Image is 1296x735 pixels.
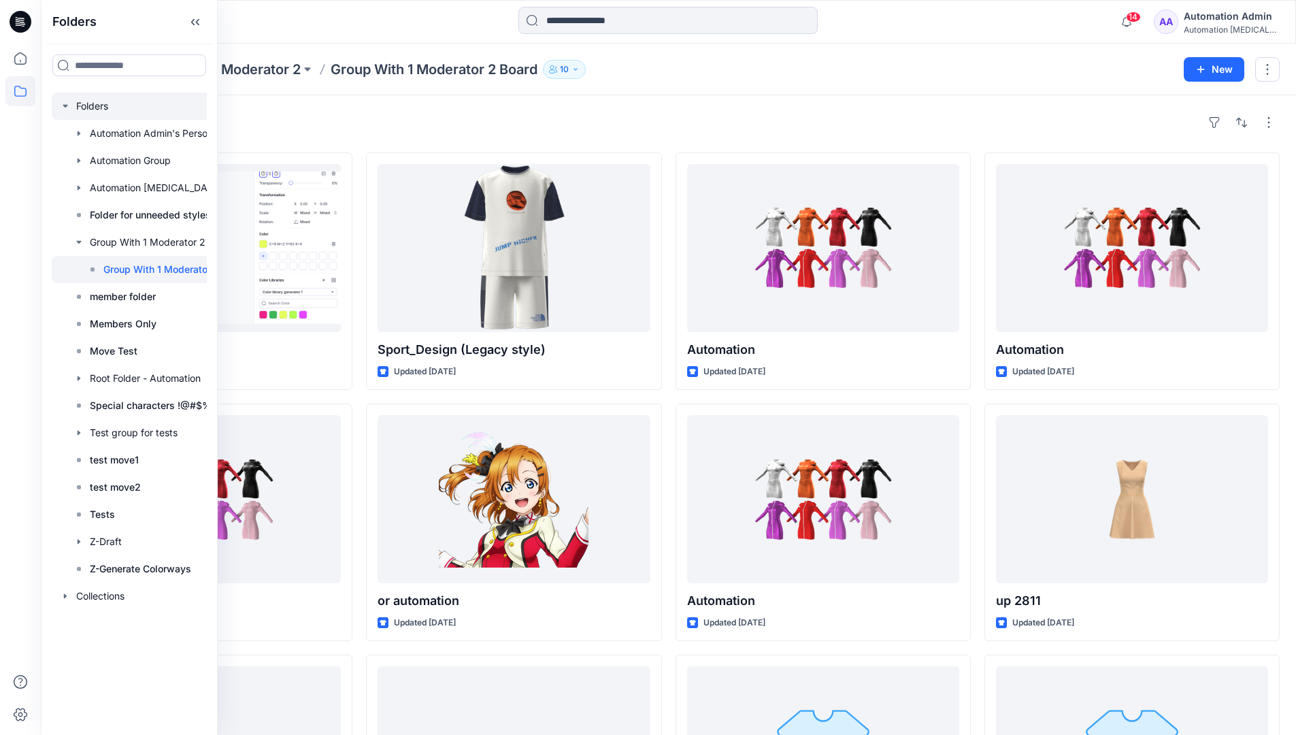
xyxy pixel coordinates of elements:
p: Updated [DATE] [394,365,456,379]
p: Tests [90,506,115,523]
p: Move Test [90,343,137,359]
a: Automation [687,164,959,332]
p: Special characters !@#$%^&*)( [90,397,235,414]
div: Automation Admin [1184,8,1279,24]
a: or automation [378,415,650,583]
p: Group With 1 Moderator 2 Board [103,261,248,278]
a: up 2811 [996,415,1268,583]
p: up 2811 [996,591,1268,610]
p: Automation [996,340,1268,359]
p: member folder [90,289,156,305]
p: Group With 1 Moderator 2 Board [331,60,537,79]
p: Updated [DATE] [394,616,456,630]
span: 14 [1126,12,1141,22]
p: test move1 [90,452,139,468]
button: 10 [543,60,586,79]
a: Group With 1 Moderator 2 [135,60,301,79]
p: Sport_Design (Legacy style) [378,340,650,359]
p: test move2 [90,479,141,495]
a: Sport_Design (Legacy style) [378,164,650,332]
p: or automation [378,591,650,610]
p: Z-Generate Colorways [90,561,191,577]
p: Updated [DATE] [703,616,765,630]
p: 10 [560,62,569,77]
div: Automation [MEDICAL_DATA]... [1184,24,1279,35]
a: Automation [996,164,1268,332]
p: Updated [DATE] [703,365,765,379]
p: Automation [687,591,959,610]
p: Updated [DATE] [1012,616,1074,630]
button: New [1184,57,1244,82]
p: Members Only [90,316,156,332]
p: Folder for unneeded styles [90,207,211,223]
a: Automation [687,415,959,583]
p: Automation [687,340,959,359]
p: Updated [DATE] [1012,365,1074,379]
div: AA [1154,10,1178,34]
